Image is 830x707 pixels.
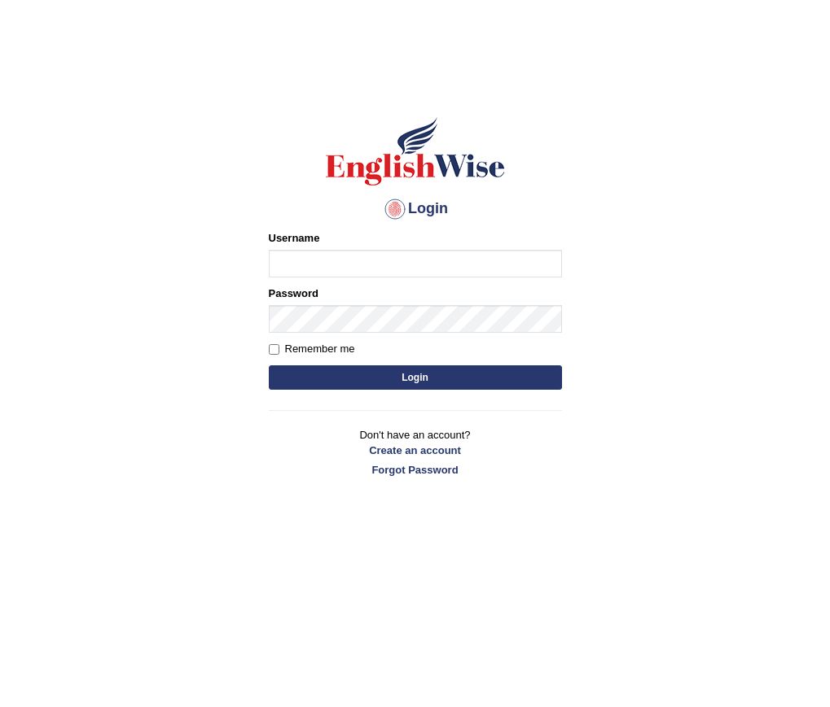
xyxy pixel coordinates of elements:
h4: Login [269,196,562,222]
button: Login [269,365,562,390]
a: Create an account [269,443,562,458]
a: Forgot Password [269,462,562,478]
p: Don't have an account? [269,427,562,478]
label: Remember me [269,341,355,357]
label: Password [269,286,318,301]
img: Logo of English Wise sign in for intelligent practice with AI [323,115,508,188]
label: Username [269,230,320,246]
input: Remember me [269,344,279,355]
